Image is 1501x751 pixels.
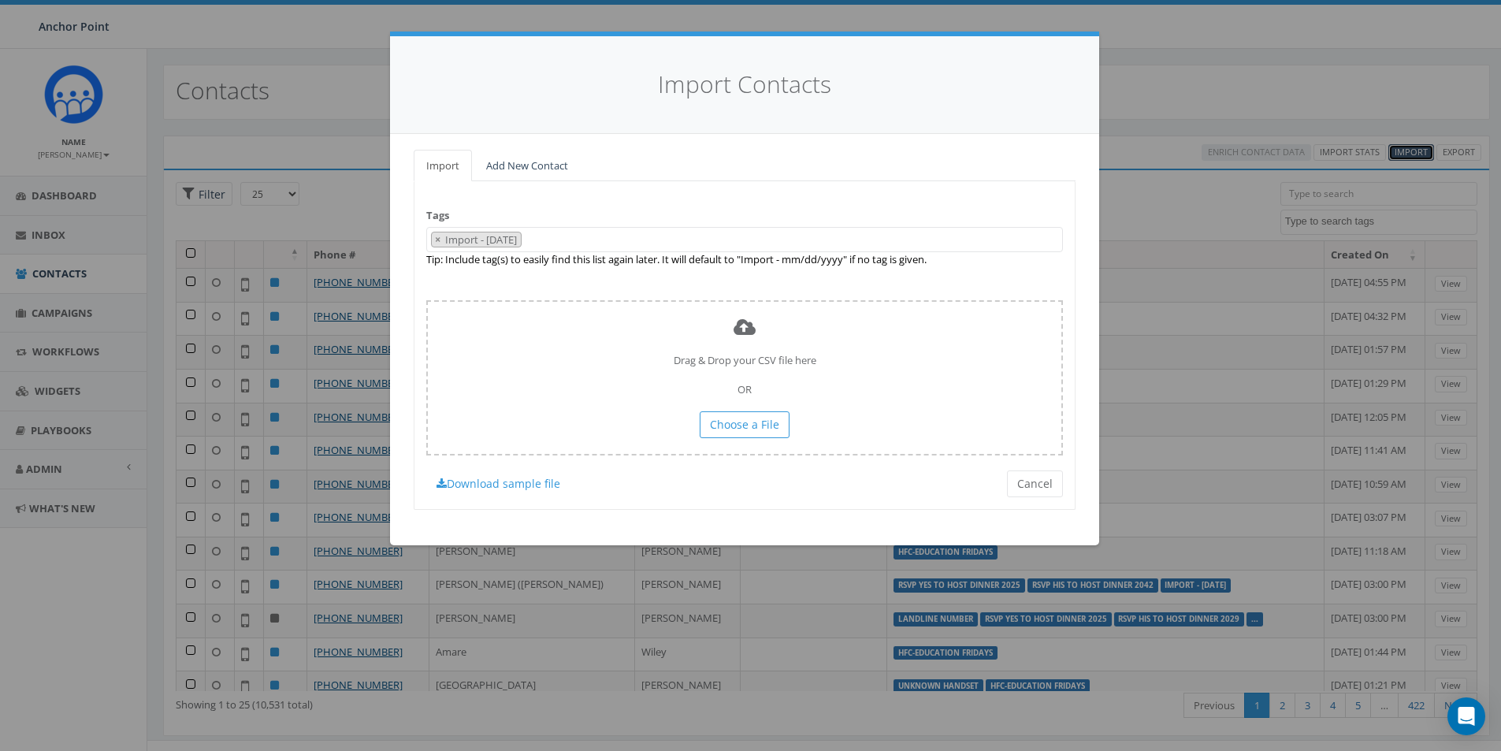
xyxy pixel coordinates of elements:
[474,150,581,182] a: Add New Contact
[737,382,752,396] span: OR
[414,68,1076,102] h4: Import Contacts
[1007,470,1063,497] button: Cancel
[426,252,927,267] label: Tip: Include tag(s) to easily find this list again later. It will default to "Import - mm/dd/yyyy...
[426,470,570,497] a: Download sample file
[444,232,521,247] span: Import - [DATE]
[426,300,1063,455] div: Drag & Drop your CSV file here
[1447,697,1485,735] div: Open Intercom Messenger
[526,233,533,247] textarea: Search
[710,417,779,432] span: Choose a File
[414,150,472,182] a: Import
[432,232,444,247] button: Remove item
[426,208,449,223] label: Tags
[435,232,440,247] span: ×
[431,232,522,248] li: Import - 09/30/2025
